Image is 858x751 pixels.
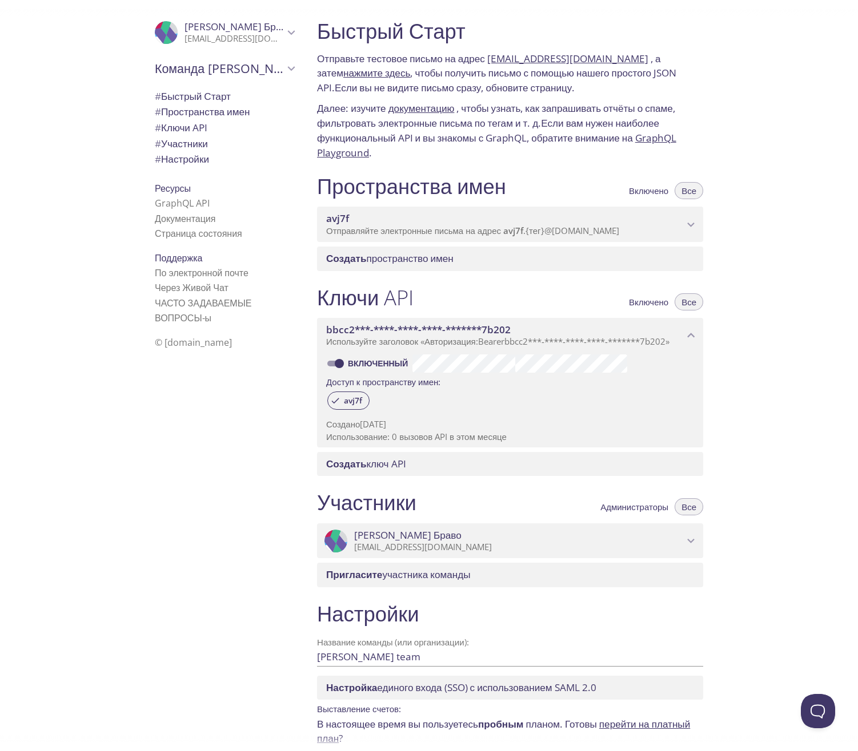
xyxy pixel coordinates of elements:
[317,207,703,242] div: пространство имен avj7f
[155,297,252,324] ya-tr-span: ЧАСТО ЗАДАВАЕМЫЕ ВОПРОСЫ
[434,528,462,542] ya-tr-span: Браво
[185,20,262,33] ya-tr-span: [PERSON_NAME]
[382,568,470,581] ya-tr-span: участника команды
[326,457,366,470] ya-tr-span: Создать
[544,225,619,236] ya-tr-span: @[DOMAIN_NAME]
[155,197,210,209] a: GraphQL API
[155,212,215,225] a: Документация
[369,146,372,159] ya-tr-span: .
[317,66,676,94] ya-tr-span: , чтобы получить письмо с помощью нашего простого JSON API.
[317,131,676,159] a: GraphQL Playground
[155,152,161,165] ya-tr-span: #
[146,136,303,152] div: Участники
[155,90,161,103] ya-tr-span: #
[146,54,303,83] div: Команда Алекса
[146,104,303,120] div: Пространства имен
[675,182,703,199] button: Все
[326,336,504,347] ya-tr-span: Используйте заголовок «Авторизация:Bearer
[327,391,370,410] div: avj7f
[326,568,382,581] ya-tr-span: Пригласите
[344,395,362,406] ya-tr-span: avj7f
[317,523,703,559] div: Алекс Браво
[317,17,466,45] ya-tr-span: Быстрый Старт
[317,563,703,587] div: Пригласите члена команды
[317,102,675,130] ya-tr-span: , чтобы узнать, как запрашивать отчёты о спаме, фильтровать электронные письма по тегам и т. д.
[146,14,303,51] div: Алекс Браво
[185,33,322,44] ya-tr-span: [EMAIL_ADDRESS][DOMAIN_NAME]
[155,281,228,294] ya-tr-span: Через Живой Чат
[594,498,675,515] button: Администраторы
[146,151,303,167] div: Настройки команды
[622,293,675,310] button: Включено
[317,452,703,476] div: Создание ключа API
[317,247,703,270] div: Создать пространство имен
[801,694,835,728] iframe: Помогите Скаут Бикон — откройте
[161,105,250,118] ya-tr-span: Пространства имен
[317,599,419,628] ya-tr-span: Настройки
[523,225,526,236] ya-tr-span: .
[366,252,453,265] ya-tr-span: пространство имен
[366,457,406,470] ya-tr-span: ключ API
[326,225,501,236] ya-tr-span: Отправляйте электронные письма на адрес
[146,120,303,136] div: Ключи API
[155,121,161,134] ya-tr-span: #
[155,267,248,279] ya-tr-span: По электронной почте
[317,52,660,80] ya-tr-span: , а затем
[326,681,377,694] ya-tr-span: Настройка
[565,717,597,730] ya-tr-span: Готовы
[317,676,703,700] div: Настройка единого входа
[326,431,507,442] ya-tr-span: Использование: 0 вызовов API в этом месяце
[161,137,208,150] ya-tr-span: Участники
[503,225,523,236] ya-tr-span: avj7f
[146,88,303,104] div: Быстрый Старт
[317,488,416,516] ya-tr-span: Участники
[155,105,161,118] ya-tr-span: #
[343,66,410,79] ya-tr-span: нажмите здесь
[675,498,703,515] button: Все
[155,227,242,240] a: Страница состояния
[202,312,212,324] ya-tr-span: -ы
[388,102,455,115] a: документацию
[161,90,231,103] ya-tr-span: Быстрый Старт
[326,252,366,265] ya-tr-span: Создать
[665,336,669,347] ya-tr-span: »
[161,121,207,134] ya-tr-span: Ключи API
[155,182,191,195] ya-tr-span: Ресурсы
[526,225,544,236] ya-tr-span: {тег}
[348,358,408,369] ya-tr-span: Включенный
[264,20,292,33] ya-tr-span: Браво
[317,637,469,648] ya-tr-span: Название команды (или организации):
[317,703,401,714] ya-tr-span: Выставление счетов:
[155,60,303,76] ya-tr-span: Команда [PERSON_NAME]
[317,52,485,65] ya-tr-span: Отправьте тестовое письмо на адрес
[622,182,675,199] button: Включено
[317,283,414,312] ya-tr-span: Ключи API
[317,116,659,144] ya-tr-span: Если вам нужен наиболее функциональный API и вы знакомы с GraphQL, обратите внимание на
[354,541,492,552] ya-tr-span: [EMAIL_ADDRESS][DOMAIN_NAME]
[335,81,575,94] ya-tr-span: Если вы не видите письмо сразу, обновите страницу.
[354,528,431,542] ya-tr-span: [PERSON_NAME]
[317,172,506,200] ya-tr-span: Пространства имен
[326,212,349,225] ya-tr-span: avj7f
[487,52,648,65] a: [EMAIL_ADDRESS][DOMAIN_NAME]
[326,418,694,430] p: Создано [DATE]
[161,152,209,165] ya-tr-span: Настройки
[155,252,202,264] ya-tr-span: Поддержка
[317,102,386,115] ya-tr-span: Далее: изучите
[478,717,523,730] ya-tr-span: пробным
[675,293,703,310] button: Все
[339,732,343,745] ya-tr-span: ?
